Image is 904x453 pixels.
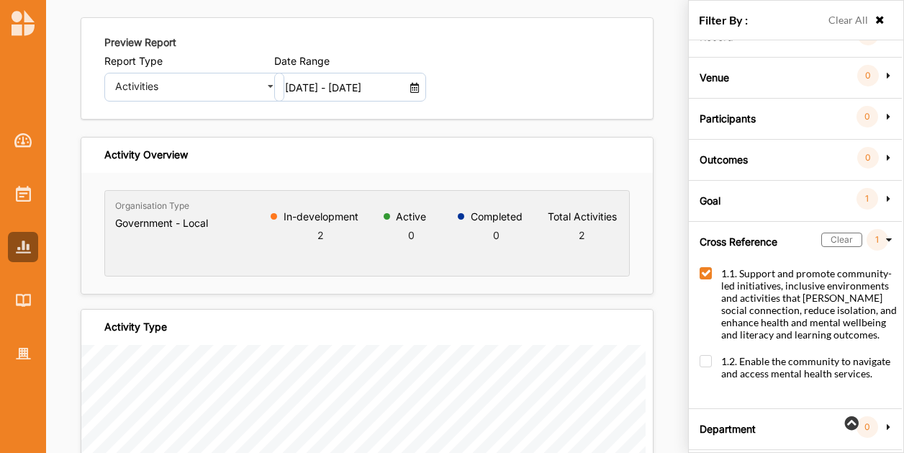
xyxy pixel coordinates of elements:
img: Reports [16,241,31,253]
div: 0 [856,416,878,438]
label: Clear All [828,12,868,28]
div: 2 [548,228,617,243]
div: Clear [821,233,862,247]
label: In-development [284,211,358,223]
div: 0 [857,147,879,169]
div: 2 [284,228,358,243]
div: 1 [867,229,888,251]
label: Report Type [104,55,257,68]
div: 0 [856,106,878,127]
div: Activity Overview [104,148,188,161]
a: Library [8,285,38,315]
label: Department [700,405,756,449]
label: Venue [700,54,729,97]
img: Activities [16,186,31,202]
label: Goal [700,177,720,220]
h6: Government - Local [115,217,208,230]
label: 1.1. Support and promote community-led initiatives, inclusive environments and activities that [P... [700,267,898,355]
img: Library [16,294,31,306]
div: Activities [115,81,260,91]
div: 0 [471,228,523,243]
label: 1.2. Enable the community to navigate and access mental health services. [700,355,898,394]
label: Outcomes [700,136,748,179]
img: logo [12,10,35,36]
a: Activities [8,179,38,209]
input: DD MM YYYY - DD MM YYYY [277,73,409,102]
a: Dashboard [8,125,38,156]
label: Date Range [274,55,427,68]
div: 1 [856,188,878,210]
div: Activity Type [104,320,167,333]
div: 0 [396,228,426,243]
label: Cross Reference [700,218,777,261]
img: Dashboard [14,133,32,148]
label: Organisation Type [115,200,189,212]
label: Active [396,211,426,223]
label: Total Activities [548,211,617,223]
label: Completed [471,211,523,223]
label: Filter By : [699,12,748,28]
label: Preview Report [104,35,176,50]
a: Organisation [8,338,38,369]
img: Organisation [16,348,31,360]
label: Participants [700,95,756,138]
div: 0 [857,65,879,86]
a: Reports [8,232,38,262]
